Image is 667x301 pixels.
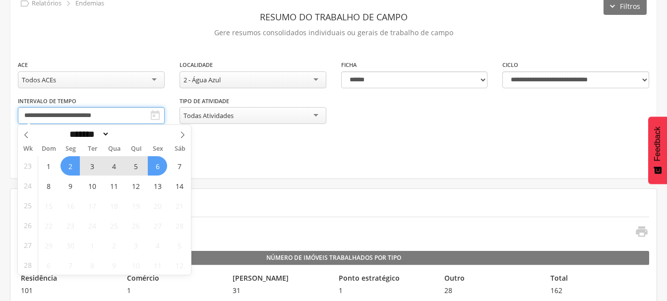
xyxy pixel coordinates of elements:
[336,286,437,296] span: 1
[24,216,32,235] span: 26
[38,146,60,152] span: Dom
[169,146,191,152] span: Sáb
[104,216,123,235] span: Junho 25, 2025
[148,216,167,235] span: Junho 27, 2025
[61,156,80,176] span: Junho 2, 2025
[61,176,80,195] span: Junho 9, 2025
[336,273,437,285] legend: Ponto estratégico
[18,142,38,156] span: Wk
[170,176,189,195] span: Junho 14, 2025
[180,97,229,105] label: Tipo de Atividade
[230,286,331,296] span: 31
[180,61,213,69] label: Localidade
[39,255,58,275] span: Julho 6, 2025
[61,196,80,215] span: Junho 16, 2025
[39,236,58,255] span: Junho 29, 2025
[126,255,145,275] span: Julho 10, 2025
[104,196,123,215] span: Junho 18, 2025
[148,156,167,176] span: Junho 6, 2025
[148,255,167,275] span: Julho 11, 2025
[148,196,167,215] span: Junho 20, 2025
[61,236,80,255] span: Junho 30, 2025
[39,176,58,195] span: Junho 8, 2025
[18,286,119,296] span: 101
[341,61,357,69] label: Ficha
[441,286,543,296] span: 28
[24,176,32,195] span: 24
[39,196,58,215] span: Junho 15, 2025
[648,117,667,184] button: Feedback - Mostrar pesquisa
[82,236,102,255] span: Julho 1, 2025
[82,216,102,235] span: Junho 24, 2025
[653,126,662,161] span: Feedback
[104,236,123,255] span: Julho 2, 2025
[126,156,145,176] span: Junho 5, 2025
[183,111,234,120] div: Todas Atividades
[39,216,58,235] span: Junho 22, 2025
[110,129,142,139] input: Year
[126,236,145,255] span: Julho 3, 2025
[18,61,28,69] label: ACE
[441,273,543,285] legend: Outro
[66,129,110,139] select: Month
[148,236,167,255] span: Julho 4, 2025
[149,110,161,121] i: 
[61,216,80,235] span: Junho 23, 2025
[126,196,145,215] span: Junho 19, 2025
[104,176,123,195] span: Junho 11, 2025
[170,196,189,215] span: Junho 21, 2025
[183,75,221,84] div: 2 - Água Azul
[39,156,58,176] span: Junho 1, 2025
[81,146,103,152] span: Ter
[148,176,167,195] span: Junho 13, 2025
[18,97,76,105] label: Intervalo de Tempo
[502,61,518,69] label: Ciclo
[170,236,189,255] span: Julho 5, 2025
[170,156,189,176] span: Junho 7, 2025
[22,75,56,84] div: Todos ACEs
[629,225,649,241] a: 
[60,146,81,152] span: Seg
[18,251,649,265] legend: Número de Imóveis Trabalhados por Tipo
[126,176,145,195] span: Junho 12, 2025
[82,176,102,195] span: Junho 10, 2025
[124,286,225,296] span: 1
[126,216,145,235] span: Junho 26, 2025
[24,156,32,176] span: 23
[103,146,125,152] span: Qua
[125,146,147,152] span: Qui
[24,196,32,215] span: 25
[147,146,169,152] span: Sex
[18,273,119,285] legend: Residência
[61,255,80,275] span: Julho 7, 2025
[82,156,102,176] span: Junho 3, 2025
[24,255,32,275] span: 28
[170,216,189,235] span: Junho 28, 2025
[24,236,32,255] span: 27
[104,156,123,176] span: Junho 4, 2025
[82,196,102,215] span: Junho 17, 2025
[547,273,649,285] legend: Total
[230,273,331,285] legend: [PERSON_NAME]
[82,255,102,275] span: Julho 8, 2025
[547,286,649,296] span: 162
[18,26,649,40] p: Gere resumos consolidados individuais ou gerais de trabalho de campo
[104,255,123,275] span: Julho 9, 2025
[124,273,225,285] legend: Comércio
[170,255,189,275] span: Julho 12, 2025
[635,225,649,239] i: 
[18,8,649,26] header: Resumo do Trabalho de Campo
